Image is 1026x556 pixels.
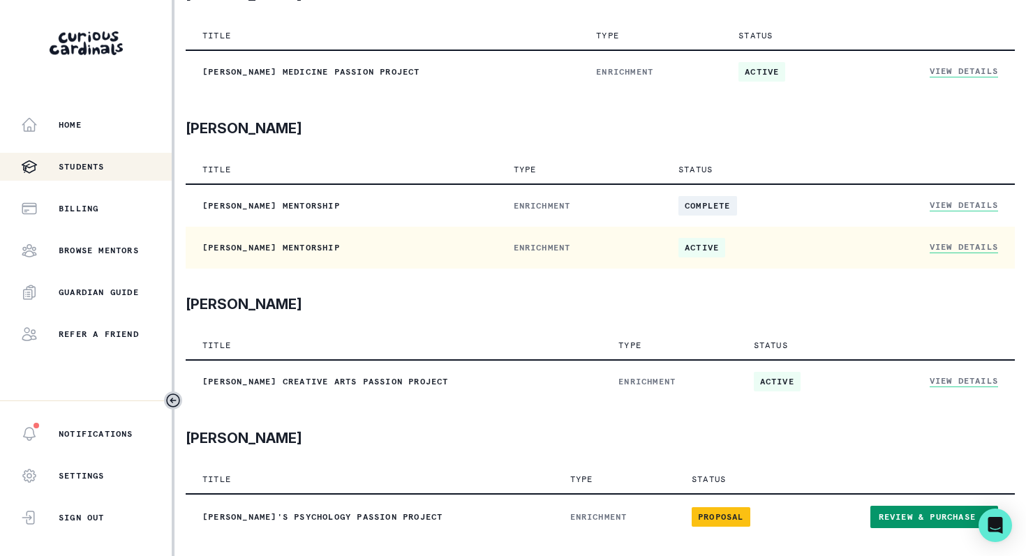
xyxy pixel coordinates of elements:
div: Open Intercom Messenger [979,509,1012,542]
p: [PERSON_NAME]'s Psychology Passion Project [202,511,537,523]
p: ENRICHMENT [618,376,720,387]
p: Type [514,164,537,175]
button: Toggle sidebar [164,391,182,410]
p: Status [692,474,726,485]
p: ENRICHMENT [514,242,646,253]
a: View Details [930,200,998,211]
p: [PERSON_NAME] [186,294,302,315]
p: Guardian Guide [59,287,139,298]
p: ENRICHMENT [570,511,658,523]
span: active [738,62,785,82]
p: [PERSON_NAME] Creative Arts Passion Project [202,376,585,387]
p: Title [202,474,231,485]
p: [PERSON_NAME] [186,118,302,139]
p: Notifications [59,428,133,439]
p: Browse Mentors [59,245,139,256]
span: complete [678,196,737,216]
p: [PERSON_NAME] Mentorship [202,242,480,253]
span: active [678,238,725,257]
p: Settings [59,470,105,481]
p: Title [202,30,231,41]
span: active [754,372,801,391]
p: ENRICHMENT [514,200,646,211]
p: Type [570,474,593,485]
p: Title [202,340,231,351]
p: Status [678,164,713,175]
a: View Details [930,375,998,387]
a: Review & Purchase [870,506,998,528]
a: View Details [930,241,998,253]
p: Students [59,161,105,172]
p: Status [754,340,788,351]
p: [PERSON_NAME] Mentorship [202,200,480,211]
p: Type [618,340,641,351]
p: Type [596,30,619,41]
p: Status [738,30,773,41]
img: Curious Cardinals Logo [50,31,123,55]
a: View Details [930,66,998,77]
p: Billing [59,203,98,214]
p: Title [202,164,231,175]
span: Proposal [692,507,750,527]
p: [PERSON_NAME] Medicine Passion Project [202,66,563,77]
p: Sign Out [59,512,105,523]
p: [PERSON_NAME] [186,428,302,449]
p: ENRICHMENT [596,66,705,77]
p: Home [59,119,82,130]
p: Refer a friend [59,329,139,340]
